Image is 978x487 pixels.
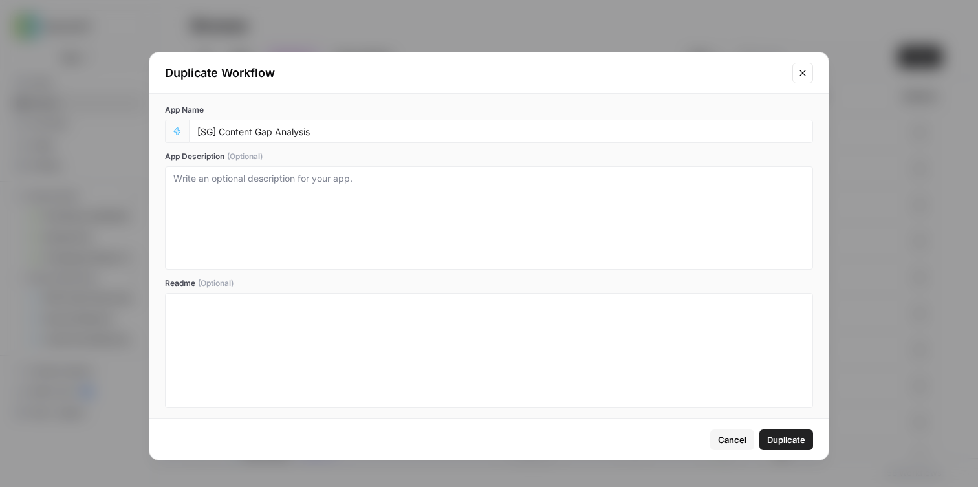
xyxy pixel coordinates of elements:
[165,277,813,289] label: Readme
[718,433,746,446] span: Cancel
[165,64,785,82] div: Duplicate Workflow
[792,63,813,83] button: Close modal
[710,429,754,450] button: Cancel
[165,151,813,162] label: App Description
[165,104,813,116] label: App Name
[759,429,813,450] button: Duplicate
[198,277,234,289] span: (Optional)
[227,151,263,162] span: (Optional)
[197,125,805,137] input: Untitled
[767,433,805,446] span: Duplicate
